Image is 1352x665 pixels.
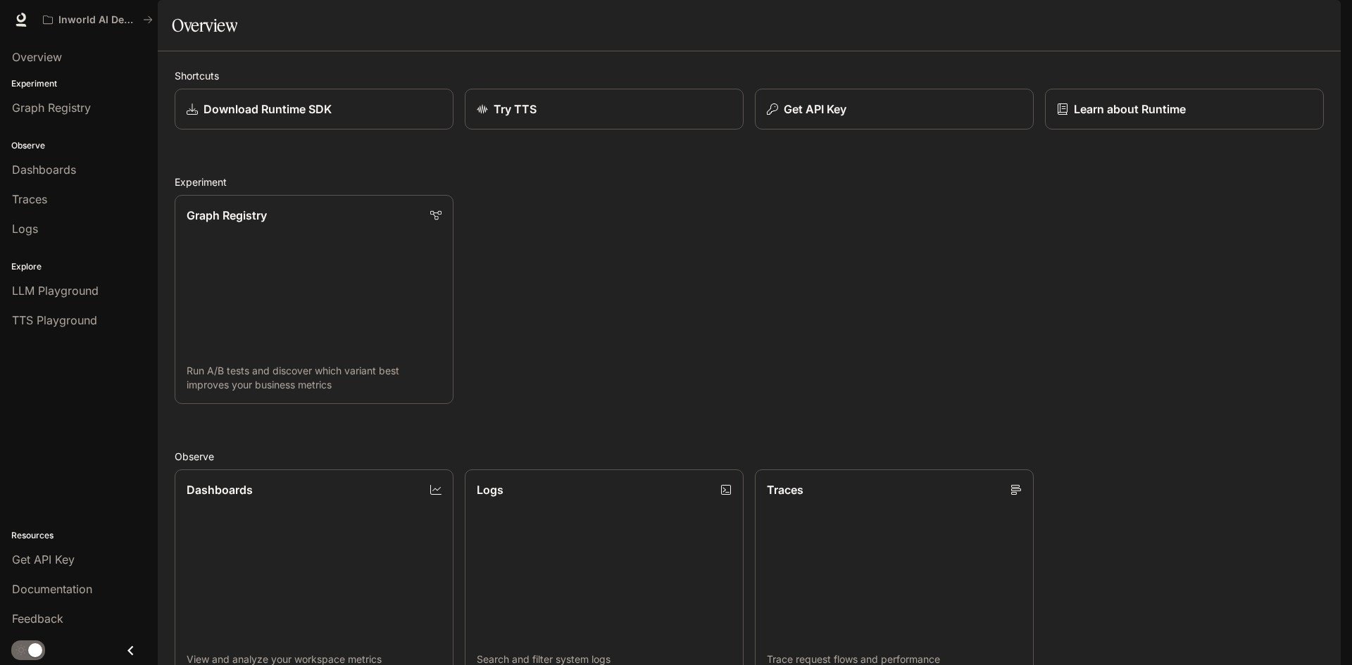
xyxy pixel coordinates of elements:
p: Run A/B tests and discover which variant best improves your business metrics [187,364,442,392]
h1: Overview [172,11,237,39]
p: Graph Registry [187,207,267,224]
a: Download Runtime SDK [175,89,453,129]
p: Try TTS [494,101,537,118]
button: All workspaces [37,6,159,34]
p: Inworld AI Demos [58,14,137,26]
a: Learn about Runtime [1045,89,1324,129]
button: Get API Key [755,89,1034,129]
a: Try TTS [465,89,744,129]
p: Traces [767,481,803,498]
p: Learn about Runtime [1074,101,1186,118]
p: Dashboards [187,481,253,498]
p: Download Runtime SDK [204,101,332,118]
h2: Experiment [175,175,1324,189]
p: Get API Key [784,101,846,118]
h2: Observe [175,449,1324,464]
a: Graph RegistryRun A/B tests and discover which variant best improves your business metrics [175,195,453,404]
p: Logs [477,481,503,498]
h2: Shortcuts [175,68,1324,83]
